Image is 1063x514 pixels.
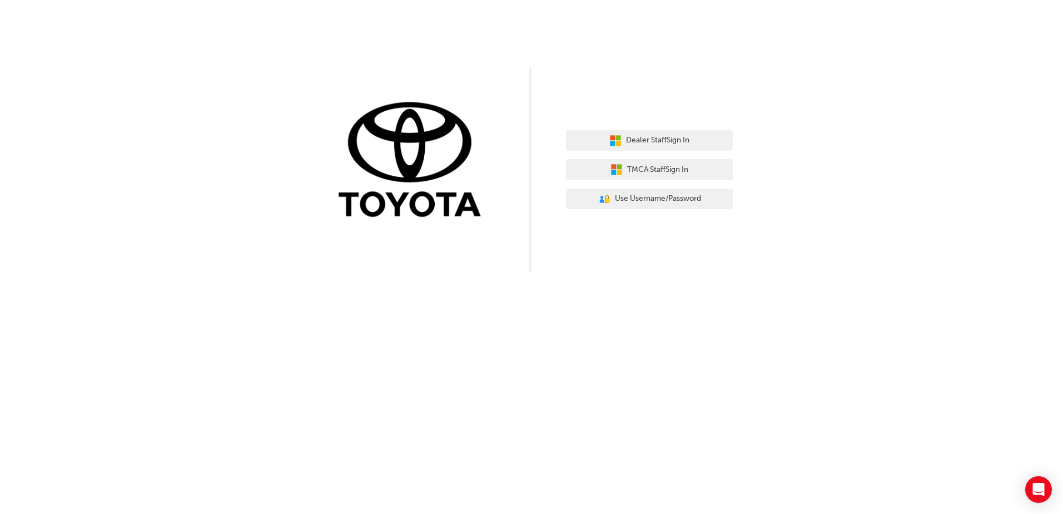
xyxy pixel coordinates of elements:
span: Dealer Staff Sign In [626,134,689,147]
span: TMCA Staff Sign In [627,164,688,176]
button: Dealer StaffSign In [566,130,733,151]
span: Use Username/Password [615,192,701,205]
button: Use Username/Password [566,189,733,210]
img: Trak [330,100,497,223]
button: TMCA StaffSign In [566,159,733,180]
div: Open Intercom Messenger [1025,476,1052,503]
